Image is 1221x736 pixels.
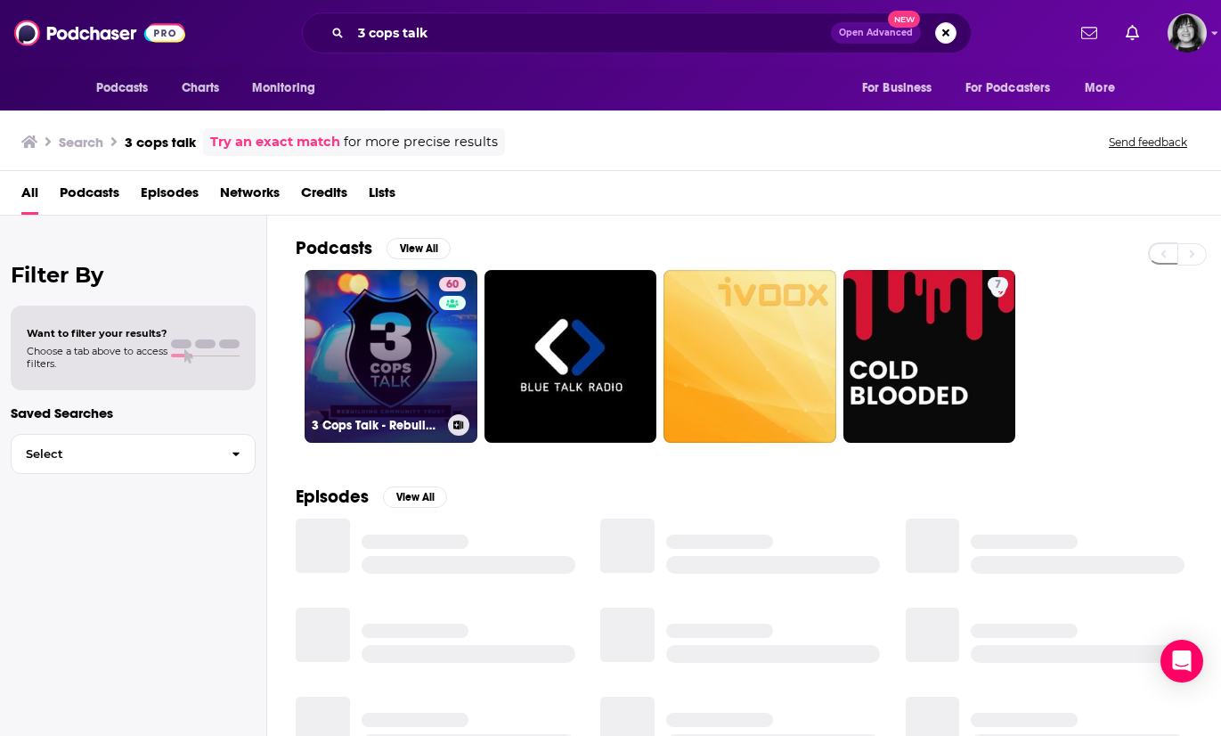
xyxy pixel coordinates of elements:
[210,132,340,152] a: Try an exact match
[296,486,369,508] h2: Episodes
[312,418,441,433] h3: 3 Cops Talk - Rebuilding Community Trust
[296,237,372,259] h2: Podcasts
[383,487,447,508] button: View All
[11,405,256,421] p: Saved Searches
[305,270,477,443] a: 603 Cops Talk - Rebuilding Community Trust
[862,76,932,101] span: For Business
[125,134,196,151] h3: 3 cops talk
[141,178,199,215] a: Episodes
[1103,135,1193,150] button: Send feedback
[59,134,103,151] h3: Search
[369,178,395,215] a: Lists
[995,276,1001,294] span: 7
[220,178,280,215] a: Networks
[170,71,231,105] a: Charts
[1074,18,1104,48] a: Show notifications dropdown
[14,16,185,50] img: Podchaser - Follow, Share and Rate Podcasts
[387,238,451,259] button: View All
[344,132,498,152] span: for more precise results
[954,71,1077,105] button: open menu
[296,237,451,259] a: PodcastsView All
[1168,13,1207,53] img: User Profile
[1160,640,1203,683] div: Open Intercom Messenger
[11,262,256,288] h2: Filter By
[12,448,217,460] span: Select
[1072,71,1137,105] button: open menu
[439,277,466,291] a: 60
[27,345,167,370] span: Choose a tab above to access filters.
[302,12,972,53] div: Search podcasts, credits, & more...
[84,71,172,105] button: open menu
[60,178,119,215] a: Podcasts
[27,327,167,339] span: Want to filter your results?
[296,486,447,508] a: EpisodesView All
[11,434,256,474] button: Select
[843,270,1016,443] a: 7
[1168,13,1207,53] button: Show profile menu
[1085,76,1115,101] span: More
[888,11,920,28] span: New
[850,71,955,105] button: open menu
[240,71,338,105] button: open menu
[446,276,459,294] span: 60
[1119,18,1146,48] a: Show notifications dropdown
[831,22,921,44] button: Open AdvancedNew
[21,178,38,215] a: All
[351,19,831,47] input: Search podcasts, credits, & more...
[182,76,220,101] span: Charts
[96,76,149,101] span: Podcasts
[988,277,1008,291] a: 7
[301,178,347,215] a: Credits
[1168,13,1207,53] span: Logged in as parkdalepublicity1
[252,76,315,101] span: Monitoring
[839,29,913,37] span: Open Advanced
[965,76,1051,101] span: For Podcasters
